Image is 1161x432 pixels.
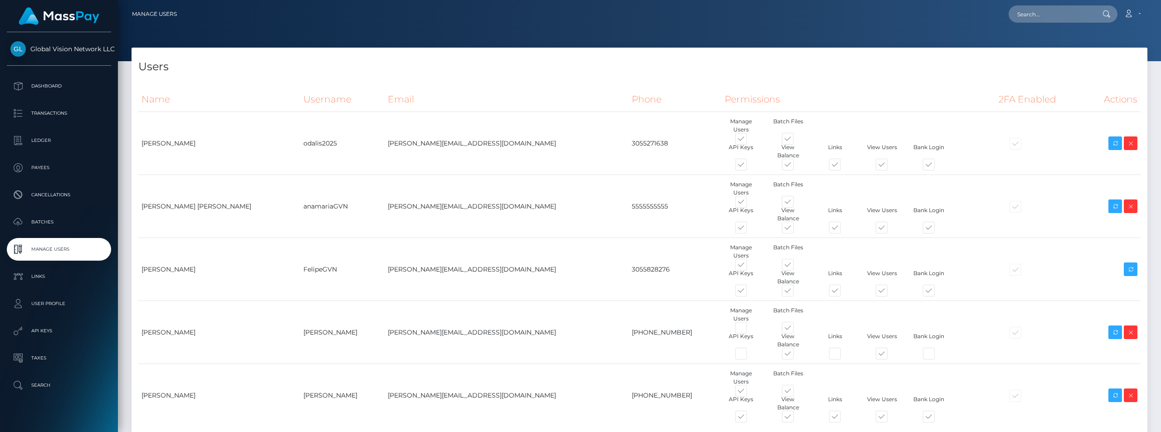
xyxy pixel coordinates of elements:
[10,107,107,120] p: Transactions
[300,87,385,112] th: Username
[300,238,385,301] td: FelipeGVN
[138,59,1141,75] h4: Users
[10,379,107,392] p: Search
[718,306,765,323] div: Manage Users
[995,87,1085,112] th: 2FA Enabled
[10,215,107,229] p: Batches
[718,332,765,349] div: API Keys
[765,206,811,223] div: View Balance
[812,143,859,160] div: Links
[7,156,111,179] a: Payees
[385,364,628,427] td: [PERSON_NAME][EMAIL_ADDRESS][DOMAIN_NAME]
[138,301,300,364] td: [PERSON_NAME]
[132,5,177,24] a: Manage Users
[138,175,300,238] td: [PERSON_NAME] [PERSON_NAME]
[765,117,811,134] div: Batch Files
[718,180,765,197] div: Manage Users
[765,332,811,349] div: View Balance
[7,45,111,53] span: Global Vision Network LLC
[718,269,765,286] div: API Keys
[7,320,111,342] a: API Keys
[7,292,111,315] a: User Profile
[7,265,111,288] a: Links
[765,269,811,286] div: View Balance
[138,364,300,427] td: [PERSON_NAME]
[7,75,111,97] a: Dashboard
[10,41,26,57] img: Global Vision Network LLC
[765,369,811,386] div: Batch Files
[10,297,107,311] p: User Profile
[765,395,811,412] div: View Balance
[859,332,905,349] div: View Users
[10,79,107,93] p: Dashboard
[385,112,628,175] td: [PERSON_NAME][EMAIL_ADDRESS][DOMAIN_NAME]
[718,117,765,134] div: Manage Users
[629,175,722,238] td: 5555555555
[905,143,952,160] div: Bank Login
[718,143,765,160] div: API Keys
[812,206,859,223] div: Links
[7,211,111,233] a: Batches
[718,395,765,412] div: API Keys
[859,269,905,286] div: View Users
[300,175,385,238] td: anamariaGVN
[722,87,996,112] th: Permissions
[718,243,765,260] div: Manage Users
[7,238,111,261] a: Manage Users
[629,112,722,175] td: 3055271638
[300,364,385,427] td: [PERSON_NAME]
[765,143,811,160] div: View Balance
[718,369,765,386] div: Manage Users
[629,301,722,364] td: [PHONE_NUMBER]
[19,7,99,25] img: MassPay Logo
[138,87,300,112] th: Name
[385,238,628,301] td: [PERSON_NAME][EMAIL_ADDRESS][DOMAIN_NAME]
[812,332,859,349] div: Links
[385,301,628,364] td: [PERSON_NAME][EMAIL_ADDRESS][DOMAIN_NAME]
[385,175,628,238] td: [PERSON_NAME][EMAIL_ADDRESS][DOMAIN_NAME]
[7,347,111,369] a: Taxes
[10,243,107,256] p: Manage Users
[718,206,765,223] div: API Keys
[765,243,811,260] div: Batch Files
[138,112,300,175] td: [PERSON_NAME]
[629,364,722,427] td: [PHONE_NUMBER]
[300,112,385,175] td: odalis2025
[7,374,111,397] a: Search
[629,238,722,301] td: 3055828276
[859,395,905,412] div: View Users
[10,324,107,338] p: API Keys
[905,206,952,223] div: Bank Login
[905,269,952,286] div: Bank Login
[859,143,905,160] div: View Users
[10,270,107,283] p: Links
[765,180,811,197] div: Batch Files
[1009,5,1094,23] input: Search...
[765,306,811,323] div: Batch Files
[10,134,107,147] p: Ledger
[859,206,905,223] div: View Users
[1085,87,1141,112] th: Actions
[812,395,859,412] div: Links
[629,87,722,112] th: Phone
[10,351,107,365] p: Taxes
[7,184,111,206] a: Cancellations
[10,161,107,175] p: Payees
[905,332,952,349] div: Bank Login
[10,188,107,202] p: Cancellations
[7,102,111,125] a: Transactions
[300,301,385,364] td: [PERSON_NAME]
[7,129,111,152] a: Ledger
[812,269,859,286] div: Links
[385,87,628,112] th: Email
[138,238,300,301] td: [PERSON_NAME]
[905,395,952,412] div: Bank Login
